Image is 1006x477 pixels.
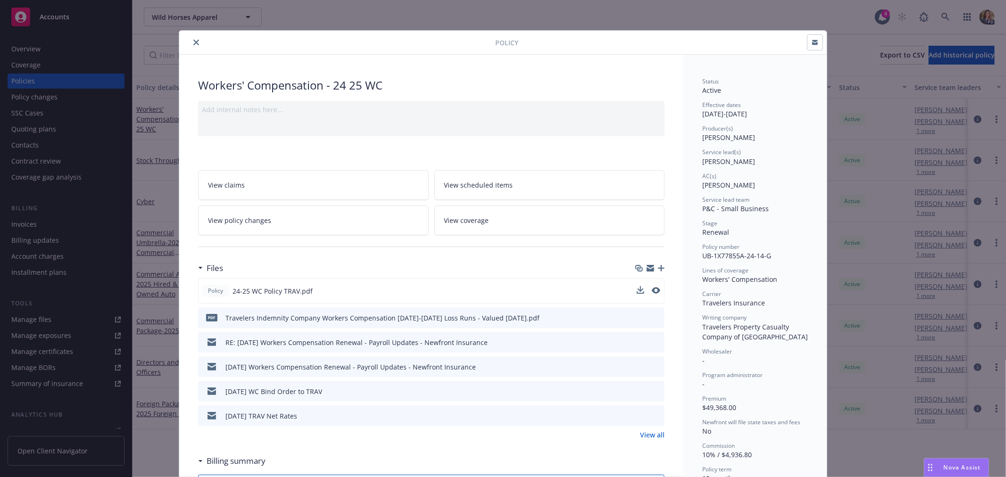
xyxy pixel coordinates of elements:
span: Premium [702,395,726,403]
span: Renewal [702,228,729,237]
h3: Files [207,262,223,274]
span: Stage [702,219,717,227]
span: - [702,379,705,388]
div: RE: [DATE] Workers Compensation Renewal - Payroll Updates - Newfront Insurance [225,337,488,347]
span: View policy changes [208,215,271,225]
div: [DATE] Workers Compensation Renewal - Payroll Updates - Newfront Insurance [225,362,476,372]
span: Producer(s) [702,124,733,132]
button: download file [637,337,645,347]
span: $49,368.00 [702,403,736,412]
span: Policy [495,38,518,48]
span: P&C - Small Business [702,204,769,213]
span: Commission [702,442,735,450]
span: Writing company [702,313,747,321]
span: Status [702,77,719,85]
span: 10% / $4,936.80 [702,450,752,459]
div: Billing summary [198,455,266,467]
span: 24-25 WC Policy TRAV.pdf [233,286,313,296]
span: Effective dates [702,101,741,109]
a: View all [640,430,665,440]
button: preview file [652,337,661,347]
span: Service lead team [702,196,749,204]
span: View coverage [444,215,489,225]
button: download file [637,286,644,294]
button: preview file [652,313,661,323]
button: download file [637,411,645,421]
span: Policy number [702,243,740,251]
span: Lines of coverage [702,266,748,274]
a: View claims [198,170,429,200]
span: Active [702,86,721,95]
span: Service lead(s) [702,148,741,156]
div: [DATE] WC Bind Order to TRAV [225,387,322,396]
div: Workers' Compensation - 24 25 WC [198,77,665,93]
span: [PERSON_NAME] [702,133,755,142]
button: preview file [652,411,661,421]
span: Policy term [702,465,732,473]
button: Nova Assist [924,458,989,477]
span: Policy [206,287,225,295]
div: [DATE] TRAV Net Rates [225,411,297,421]
h3: Billing summary [207,455,266,467]
button: download file [637,286,644,296]
div: Drag to move [924,459,936,477]
button: download file [637,387,645,396]
div: Add internal notes here... [202,105,661,115]
span: Carrier [702,290,721,298]
span: View claims [208,180,245,190]
span: Program administrator [702,371,763,379]
span: UB-1X77855A-24-14-G [702,251,771,260]
span: pdf [206,314,217,321]
span: - [702,356,705,365]
button: download file [637,362,645,372]
span: Wholesaler [702,347,732,355]
div: [DATE] - [DATE] [702,101,808,119]
span: Travelers Insurance [702,298,765,307]
span: Workers' Compensation [702,275,777,284]
div: Travelers Indemnity Company Workers Compensation [DATE]-[DATE] Loss Runs - Valued [DATE].pdf [225,313,540,323]
span: No [702,427,711,436]
button: preview file [652,286,660,296]
a: View coverage [434,206,665,235]
span: [PERSON_NAME] [702,157,755,166]
span: View scheduled items [444,180,513,190]
span: AC(s) [702,172,716,180]
button: preview file [652,287,660,294]
button: preview file [652,362,661,372]
button: download file [637,313,645,323]
span: [PERSON_NAME] [702,181,755,189]
div: Files [198,262,223,274]
span: Travelers Property Casualty Company of [GEOGRAPHIC_DATA] [702,322,808,341]
button: close [191,37,202,48]
span: Nova Assist [944,463,981,471]
button: preview file [652,387,661,396]
a: View scheduled items [434,170,665,200]
span: Newfront will file state taxes and fees [702,418,800,426]
a: View policy changes [198,206,429,235]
